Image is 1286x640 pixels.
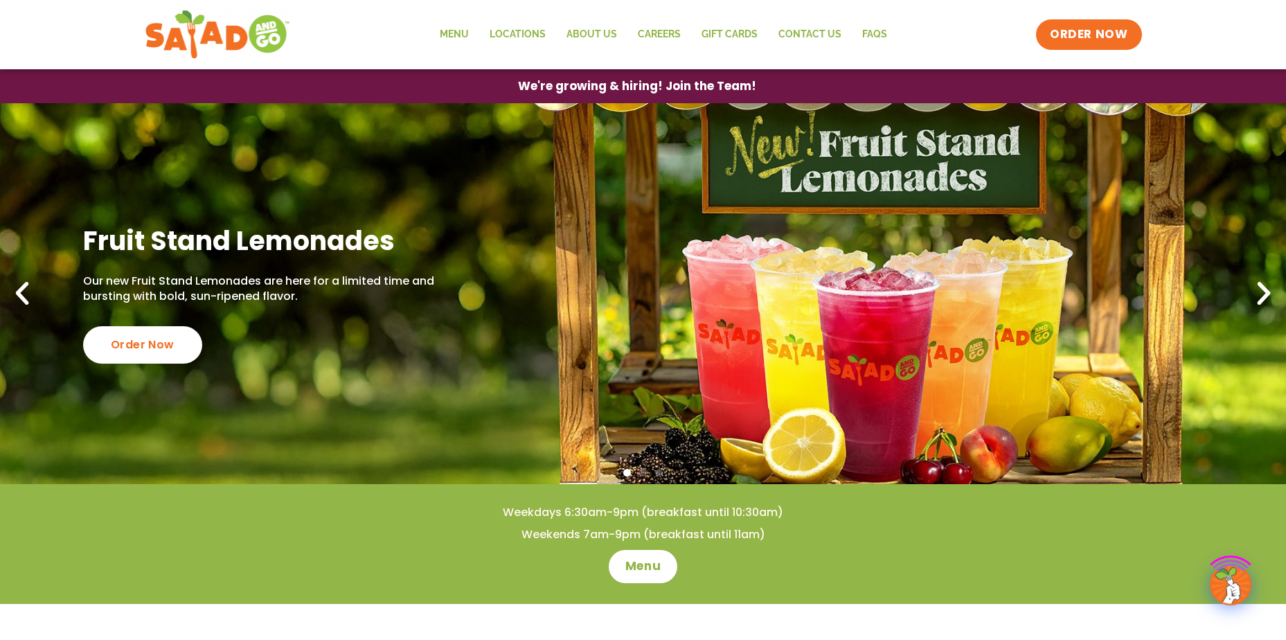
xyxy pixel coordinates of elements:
span: Go to slide 2 [639,469,647,477]
p: Our new Fruit Stand Lemonades are here for a limited time and bursting with bold, sun-ripened fla... [83,274,480,305]
img: new-SAG-logo-768×292 [145,7,291,62]
h2: Fruit Stand Lemonades [83,224,480,258]
span: We're growing & hiring! Join the Team! [518,80,756,92]
a: Careers [627,19,691,51]
a: Contact Us [768,19,852,51]
span: Go to slide 1 [623,469,631,477]
h4: Weekdays 6:30am-9pm (breakfast until 10:30am) [28,505,1258,520]
span: Menu [625,558,661,575]
div: Previous slide [7,278,37,309]
a: Menu [609,550,677,583]
div: Next slide [1249,278,1279,309]
h4: Weekends 7am-9pm (breakfast until 11am) [28,527,1258,542]
span: ORDER NOW [1050,26,1127,43]
a: Menu [429,19,479,51]
div: Order Now [83,326,202,364]
a: Locations [479,19,556,51]
a: We're growing & hiring! Join the Team! [497,70,777,103]
a: ORDER NOW [1036,19,1141,50]
span: Go to slide 3 [655,469,663,477]
a: GIFT CARDS [691,19,768,51]
a: FAQs [852,19,897,51]
nav: Menu [429,19,897,51]
a: About Us [556,19,627,51]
